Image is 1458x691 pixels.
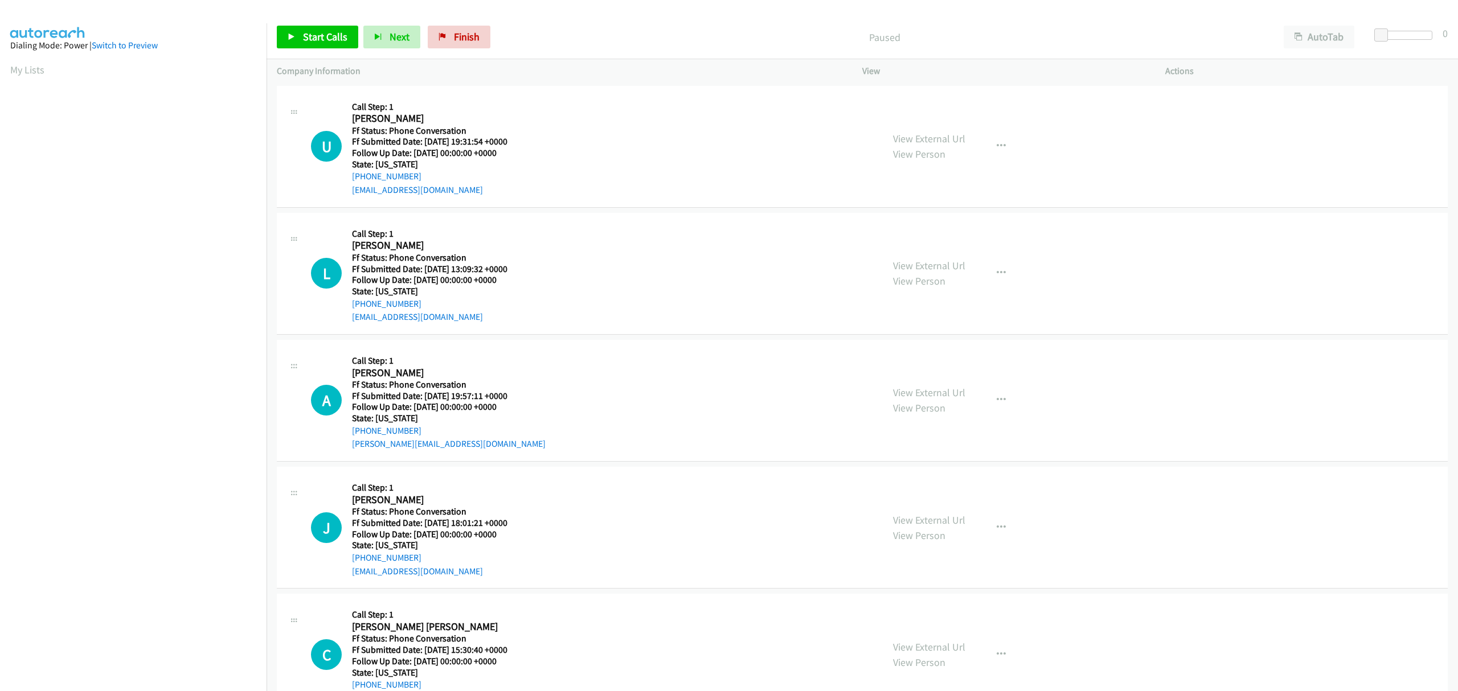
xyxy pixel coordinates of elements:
a: View Person [893,147,945,161]
div: The call is yet to be attempted [311,131,342,162]
span: Start Calls [303,30,347,43]
a: Switch to Preview [92,40,158,51]
h5: Call Step: 1 [352,355,546,367]
h5: Ff Status: Phone Conversation [352,252,522,264]
h5: Ff Status: Phone Conversation [352,633,522,644]
h5: Ff Submitted Date: [DATE] 15:30:40 +0000 [352,644,522,656]
h5: Ff Status: Phone Conversation [352,506,522,517]
a: View External Url [893,640,965,653]
h5: Call Step: 1 [352,228,522,240]
h5: Ff Submitted Date: [DATE] 18:01:21 +0000 [352,517,522,529]
div: Delay between calls (in seconds) [1380,31,1432,40]
a: View Person [893,274,945,287]
a: [PHONE_NUMBER] [352,425,421,436]
p: Company Information [277,64,842,78]
a: View Person [893,401,945,414]
a: View External Url [893,386,965,399]
a: [EMAIL_ADDRESS][DOMAIN_NAME] [352,311,483,322]
h5: Follow Up Date: [DATE] 00:00:00 +0000 [352,274,522,286]
h5: Follow Up Date: [DATE] 00:00:00 +0000 [352,656,522,667]
h1: A [311,385,342,416]
h5: Follow Up Date: [DATE] 00:00:00 +0000 [352,529,522,540]
a: [EMAIL_ADDRESS][DOMAIN_NAME] [352,566,483,577]
h2: [PERSON_NAME] [PERSON_NAME] [352,620,522,634]
div: 0 [1443,26,1448,41]
a: [PHONE_NUMBER] [352,298,421,309]
h1: C [311,639,342,670]
span: Finish [454,30,480,43]
h2: [PERSON_NAME] [352,493,522,507]
p: Actions [1165,64,1448,78]
button: Next [363,26,420,48]
a: View Person [893,656,945,669]
a: View Person [893,529,945,542]
a: [PHONE_NUMBER] [352,552,421,563]
h5: State: [US_STATE] [352,159,522,170]
p: Paused [506,30,1263,45]
h1: L [311,258,342,289]
h5: Call Step: 1 [352,482,522,493]
h5: Follow Up Date: [DATE] 00:00:00 +0000 [352,147,522,159]
a: [EMAIL_ADDRESS][DOMAIN_NAME] [352,184,483,195]
h5: Ff Submitted Date: [DATE] 19:31:54 +0000 [352,136,522,147]
h5: Call Step: 1 [352,101,522,113]
div: The call is yet to be attempted [311,639,342,670]
h5: Follow Up Date: [DATE] 00:00:00 +0000 [352,401,546,413]
h5: State: [US_STATE] [352,413,546,424]
a: [PHONE_NUMBER] [352,679,421,690]
button: AutoTab [1284,26,1354,48]
div: Dialing Mode: Power | [10,39,256,52]
h2: [PERSON_NAME] [352,239,522,252]
h1: J [311,512,342,543]
p: View [862,64,1145,78]
h5: Ff Submitted Date: [DATE] 19:57:11 +0000 [352,390,546,402]
h5: State: [US_STATE] [352,667,522,678]
a: View External Url [893,132,965,145]
iframe: Dialpad [10,88,267,628]
span: Next [390,30,409,43]
h5: State: [US_STATE] [352,540,522,551]
a: Start Calls [277,26,358,48]
h5: State: [US_STATE] [352,286,522,297]
div: The call is yet to be attempted [311,385,342,416]
a: View External Url [893,513,965,527]
h5: Ff Submitted Date: [DATE] 13:09:32 +0000 [352,264,522,275]
a: Finish [428,26,490,48]
h2: [PERSON_NAME] [352,112,522,125]
h5: Ff Status: Phone Conversation [352,125,522,137]
div: The call is yet to be attempted [311,512,342,543]
a: [PHONE_NUMBER] [352,171,421,182]
h1: U [311,131,342,162]
a: [PERSON_NAME][EMAIL_ADDRESS][DOMAIN_NAME] [352,438,546,449]
div: The call is yet to be attempted [311,258,342,289]
a: My Lists [10,63,44,76]
h2: [PERSON_NAME] [352,367,522,380]
a: View External Url [893,259,965,272]
h5: Call Step: 1 [352,609,522,620]
h5: Ff Status: Phone Conversation [352,379,546,390]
